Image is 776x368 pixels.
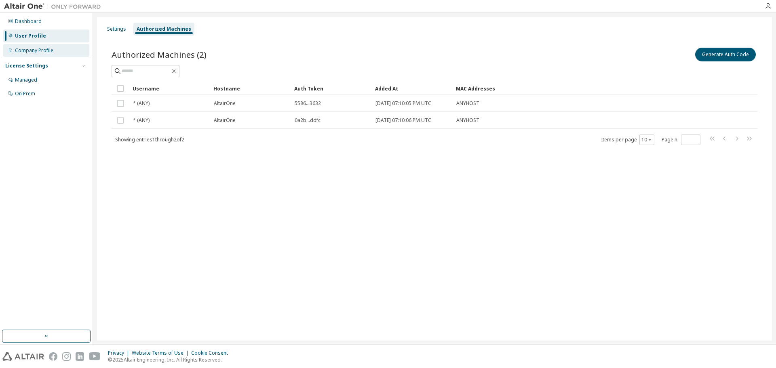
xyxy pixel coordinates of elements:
[62,352,71,361] img: instagram.svg
[641,137,652,143] button: 10
[108,350,132,356] div: Privacy
[375,117,431,124] span: [DATE] 07:10:06 PM UTC
[456,100,479,107] span: ANYHOST
[15,33,46,39] div: User Profile
[15,18,42,25] div: Dashboard
[662,135,700,145] span: Page n.
[133,117,150,124] span: * (ANY)
[214,117,236,124] span: AltairOne
[295,117,321,124] span: 0a2b...ddfc
[375,100,431,107] span: [DATE] 07:10:05 PM UTC
[15,77,37,83] div: Managed
[601,135,654,145] span: Items per page
[4,2,105,11] img: Altair One
[15,47,53,54] div: Company Profile
[115,136,184,143] span: Showing entries 1 through 2 of 2
[456,82,673,95] div: MAC Addresses
[15,90,35,97] div: On Prem
[89,352,101,361] img: youtube.svg
[108,356,233,363] p: © 2025 Altair Engineering, Inc. All Rights Reserved.
[49,352,57,361] img: facebook.svg
[107,26,126,32] div: Settings
[132,350,191,356] div: Website Terms of Use
[191,350,233,356] div: Cookie Consent
[5,63,48,69] div: License Settings
[295,100,321,107] span: 5586...3632
[2,352,44,361] img: altair_logo.svg
[133,100,150,107] span: * (ANY)
[76,352,84,361] img: linkedin.svg
[214,100,236,107] span: AltairOne
[112,49,207,60] span: Authorized Machines (2)
[456,117,479,124] span: ANYHOST
[695,48,756,61] button: Generate Auth Code
[133,82,207,95] div: Username
[294,82,369,95] div: Auth Token
[213,82,288,95] div: Hostname
[137,26,191,32] div: Authorized Machines
[375,82,449,95] div: Added At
